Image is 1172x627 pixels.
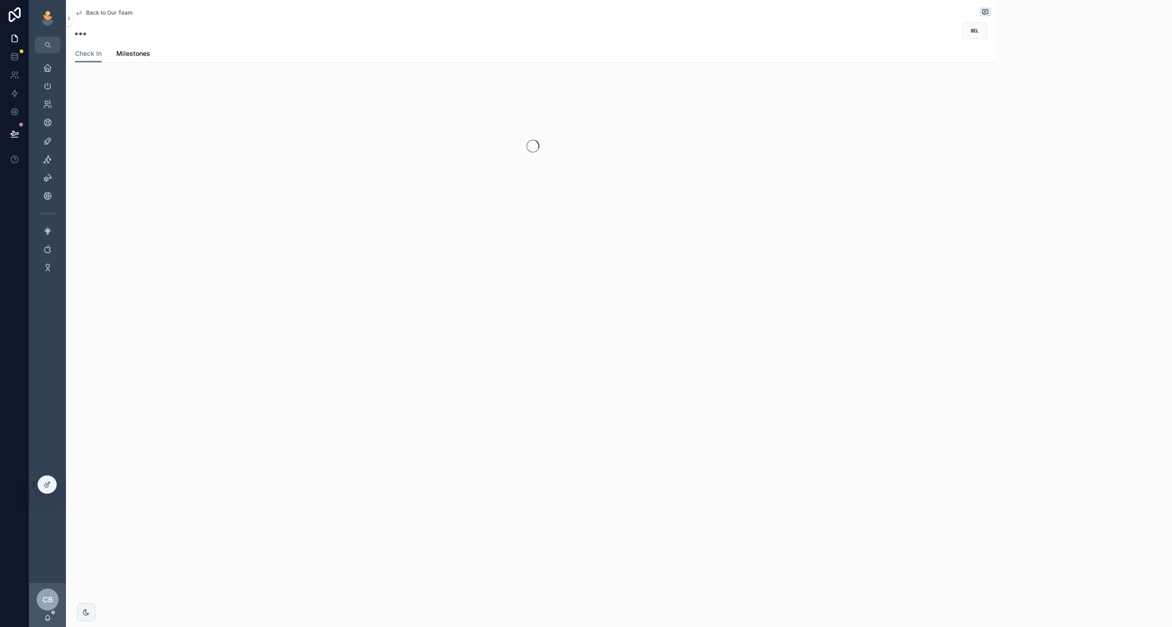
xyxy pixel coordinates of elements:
div: scrollable content [29,53,66,288]
a: Back to Our Team [75,9,133,16]
span: Back to Our Team [86,9,133,16]
img: App logo [40,11,55,26]
span: Milestones [116,49,150,58]
span: Check In [75,49,102,58]
a: Milestones [116,45,150,64]
span: CB [43,594,53,605]
a: Check In [75,45,102,63]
